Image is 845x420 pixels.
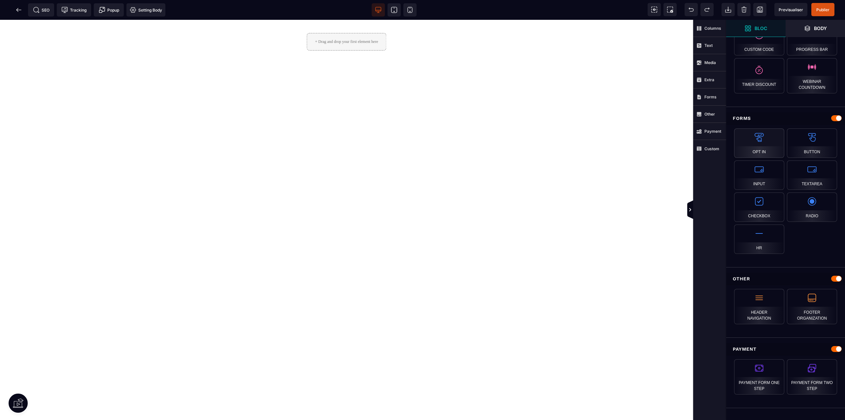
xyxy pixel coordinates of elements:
[648,3,661,16] span: View components
[787,289,837,324] div: Footer Organization
[704,26,721,31] strong: Columns
[787,26,837,55] div: Progress bar
[130,7,162,13] span: Setting Body
[734,128,784,158] div: Opt in
[774,3,807,16] span: Preview
[704,94,717,99] strong: Forms
[307,13,386,31] div: + Drag and drop your first element here
[704,77,714,82] strong: Extra
[704,43,713,48] strong: Text
[786,20,845,37] span: Open Layer Manager
[787,192,837,222] div: Radio
[816,7,829,12] span: Publier
[734,160,784,190] div: Input
[61,7,86,13] span: Tracking
[734,192,784,222] div: Checkbox
[663,3,677,16] span: Screenshot
[734,225,784,254] div: Hr
[787,359,837,395] div: Payment Form Two Step
[734,58,784,93] div: Timer Discount
[33,7,50,13] span: SEO
[704,129,721,134] strong: Payment
[787,58,837,93] div: Webinar Countdown
[726,20,786,37] span: Open Blocks
[814,26,827,31] strong: Body
[726,112,845,124] div: Forms
[99,7,119,13] span: Popup
[726,343,845,355] div: Payment
[734,26,784,55] div: Custom Code
[726,273,845,285] div: Other
[779,7,803,12] span: Previsualiser
[734,289,784,324] div: Header navigation
[787,128,837,158] div: Button
[787,160,837,190] div: Textarea
[704,60,716,65] strong: Media
[704,112,715,117] strong: Other
[704,146,719,151] strong: Custom
[734,359,784,395] div: Payment Form One Step
[755,26,767,31] strong: Bloc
